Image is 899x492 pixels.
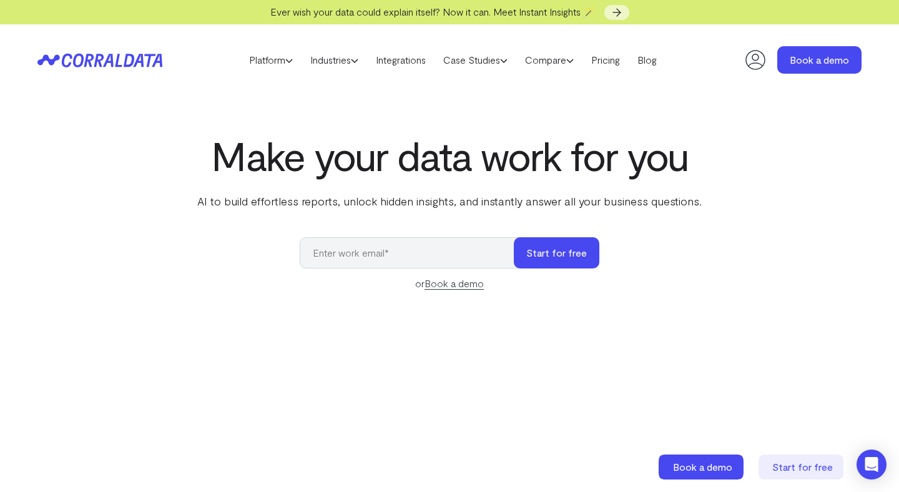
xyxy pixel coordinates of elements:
[300,237,526,268] input: Enter work email*
[425,277,484,290] a: Book a demo
[516,51,582,69] a: Compare
[857,450,887,480] div: Open Intercom Messenger
[759,455,846,480] a: Start for free
[777,46,862,74] a: Book a demo
[300,276,599,291] div: or
[673,461,732,473] span: Book a demo
[240,51,302,69] a: Platform
[195,133,704,178] h1: Make your data work for you
[302,51,367,69] a: Industries
[195,193,704,209] p: AI to build effortless reports, unlock hidden insights, and instantly answer all your business qu...
[582,51,629,69] a: Pricing
[629,51,666,69] a: Blog
[772,461,833,473] span: Start for free
[514,237,599,268] button: Start for free
[659,455,746,480] a: Book a demo
[435,51,516,69] a: Case Studies
[270,6,596,17] span: Ever wish your data could explain itself? Now it can. Meet Instant Insights 🪄
[367,51,435,69] a: Integrations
